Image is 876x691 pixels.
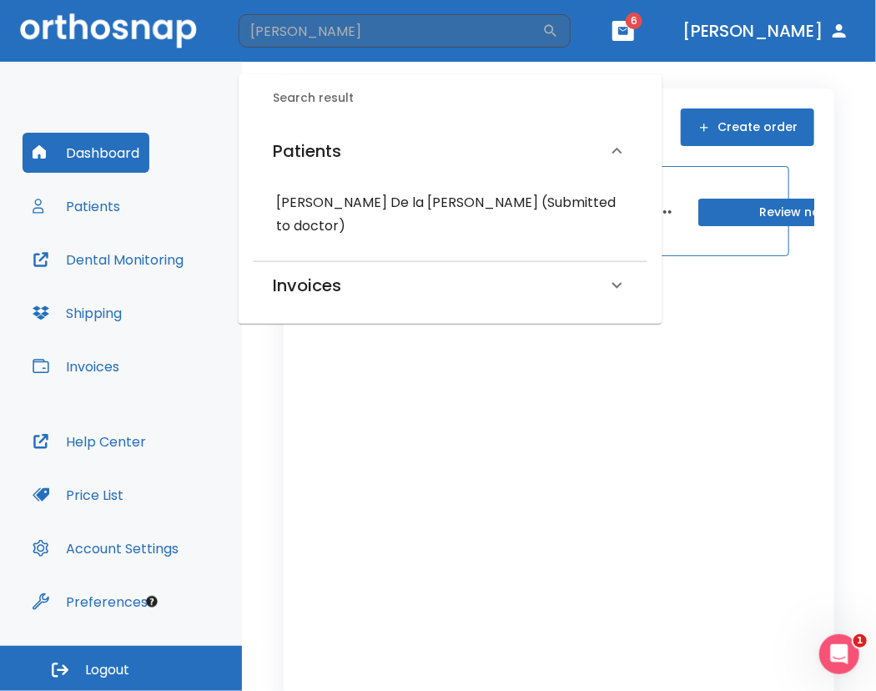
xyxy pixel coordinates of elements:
input: Search by Patient Name or Case # [239,14,542,48]
button: Create order [681,108,814,146]
span: Logout [85,661,129,679]
button: [PERSON_NAME] [676,16,856,46]
iframe: Intercom live chat [819,634,859,674]
h6: Patients [274,138,342,164]
div: Invoices [254,262,647,309]
button: Account Settings [23,528,189,568]
button: Invoices [23,346,129,386]
div: Tooltip anchor [144,594,159,609]
span: 6 [626,13,642,29]
button: Shipping [23,293,132,333]
h6: [PERSON_NAME] De la [PERSON_NAME] (Submitted to doctor) [277,191,624,238]
button: Help Center [23,421,156,462]
span: 1 [853,634,867,648]
button: Dashboard [23,133,149,173]
button: Preferences [23,582,158,622]
div: Patients [254,121,647,181]
button: Dental Monitoring [23,240,194,280]
h6: Search result [274,89,647,108]
img: Orthosnap [20,13,197,48]
button: Price List [23,475,133,515]
h6: Invoices [274,272,342,299]
button: Patients [23,186,130,226]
